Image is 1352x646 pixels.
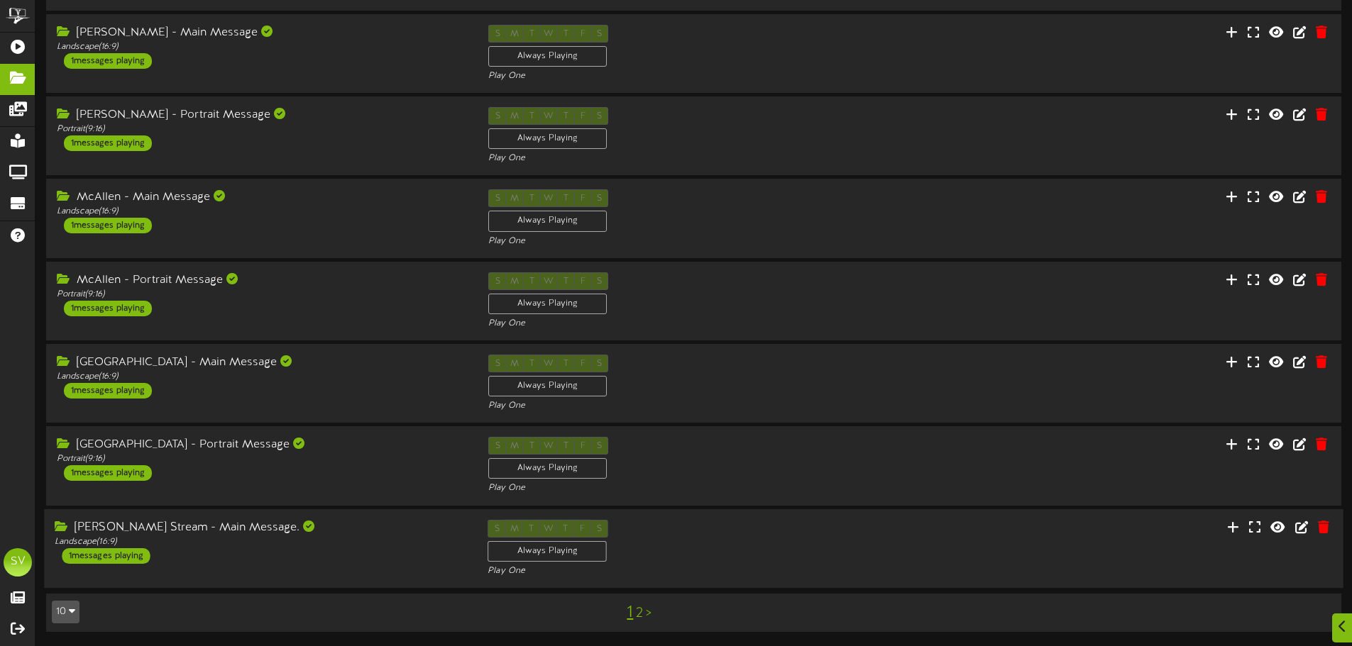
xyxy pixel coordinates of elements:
[57,371,467,383] div: Landscape ( 16:9 )
[646,606,652,621] a: >
[57,437,467,453] div: [GEOGRAPHIC_DATA] - Portrait Message
[488,458,607,479] div: Always Playing
[488,294,607,314] div: Always Playing
[636,606,643,621] a: 2
[64,135,152,151] div: 1 messages playing
[64,301,152,316] div: 1 messages playing
[488,565,899,577] div: Play One
[57,123,467,135] div: Portrait ( 9:16 )
[488,46,607,67] div: Always Playing
[4,548,32,577] div: SV
[488,211,607,231] div: Always Playing
[62,548,150,564] div: 1 messages playing
[488,318,898,330] div: Play One
[627,603,633,622] a: 1
[488,70,898,82] div: Play One
[488,400,898,412] div: Play One
[57,453,467,465] div: Portrait ( 9:16 )
[64,465,152,481] div: 1 messages playing
[64,53,152,69] div: 1 messages playing
[57,206,467,218] div: Landscape ( 16:9 )
[488,540,607,561] div: Always Playing
[57,289,467,301] div: Portrait ( 9:16 )
[64,383,152,399] div: 1 messages playing
[55,519,466,535] div: [PERSON_NAME] Stream - Main Message.
[55,535,466,547] div: Landscape ( 16:9 )
[488,376,607,396] div: Always Playing
[57,272,467,289] div: McAllen - Portrait Message
[57,355,467,371] div: [GEOGRAPHIC_DATA] - Main Message
[488,152,898,165] div: Play One
[57,41,467,53] div: Landscape ( 16:9 )
[488,482,898,494] div: Play One
[52,601,79,623] button: 10
[57,25,467,41] div: [PERSON_NAME] - Main Message
[57,107,467,123] div: [PERSON_NAME] - Portrait Message
[488,128,607,149] div: Always Playing
[57,189,467,206] div: McAllen - Main Message
[488,235,898,247] div: Play One
[64,218,152,233] div: 1 messages playing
